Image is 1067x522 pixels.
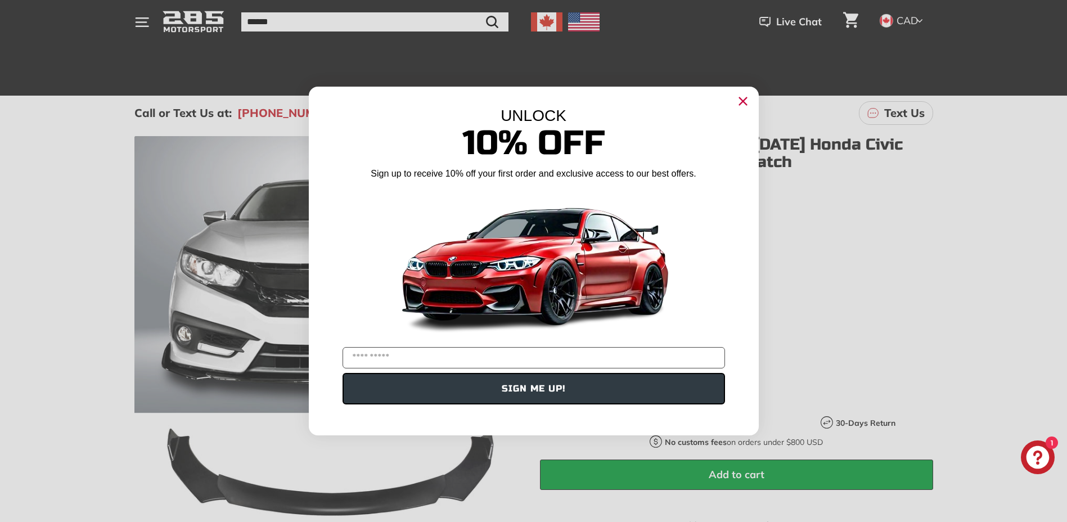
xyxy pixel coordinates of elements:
img: Banner showing BMW 4 Series Body kit [393,184,674,343]
input: YOUR EMAIL [343,347,725,368]
button: Close dialog [734,92,752,110]
span: Sign up to receive 10% off your first order and exclusive access to our best offers. [371,169,696,178]
inbox-online-store-chat: Shopify online store chat [1018,440,1058,477]
button: SIGN ME UP! [343,373,725,404]
span: UNLOCK [501,107,566,124]
span: 10% Off [462,123,605,164]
